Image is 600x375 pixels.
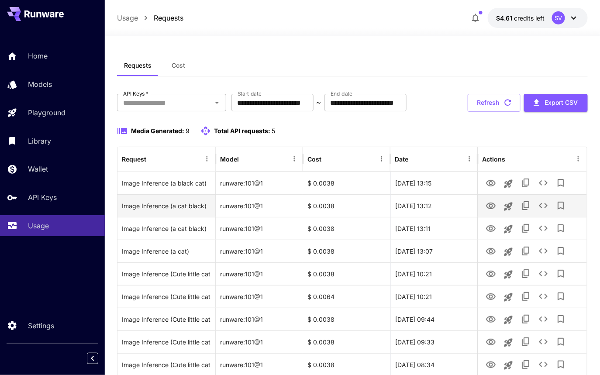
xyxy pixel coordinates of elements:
[303,330,390,353] div: $ 0.0038
[288,153,300,165] button: Menu
[535,197,552,214] button: See details
[497,14,514,22] span: $4.61
[131,127,184,134] span: Media Generated:
[535,288,552,305] button: See details
[122,195,211,217] div: Click to copy prompt
[552,310,570,328] button: Add to library
[552,220,570,237] button: Add to library
[517,265,535,282] button: Copy TaskUUID
[535,356,552,373] button: See details
[211,96,223,109] button: Open
[186,127,190,134] span: 9
[216,194,303,217] div: runware:101@1
[552,11,565,24] div: SV
[535,265,552,282] button: See details
[500,266,517,283] button: Launch in playground
[488,8,588,28] button: $4.61392SV
[216,262,303,285] div: runware:101@1
[303,308,390,330] div: $ 0.0038
[535,220,552,237] button: See details
[147,153,159,165] button: Sort
[216,285,303,308] div: runware:101@1
[124,62,152,69] span: Requests
[517,174,535,192] button: Copy TaskUUID
[483,265,500,282] button: View
[28,220,49,231] p: Usage
[552,288,570,305] button: Add to library
[517,333,535,351] button: Copy TaskUUID
[483,310,500,328] button: View
[483,174,500,192] button: View
[317,97,321,108] p: ~
[28,164,48,174] p: Wallet
[122,286,211,308] div: Click to copy prompt
[28,192,57,203] p: API Keys
[303,240,390,262] div: $ 0.0038
[552,356,570,373] button: Add to library
[483,219,500,237] button: View
[483,355,500,373] button: View
[28,136,51,146] p: Library
[535,174,552,192] button: See details
[172,62,185,69] span: Cost
[390,172,478,194] div: 24 Sep, 2025 13:15
[390,194,478,217] div: 24 Sep, 2025 13:12
[122,155,146,163] div: Request
[220,155,239,163] div: Model
[500,243,517,261] button: Launch in playground
[303,285,390,308] div: $ 0.0064
[500,198,517,215] button: Launch in playground
[154,13,183,23] a: Requests
[122,331,211,353] div: Click to copy prompt
[517,310,535,328] button: Copy TaskUUID
[307,155,321,163] div: Cost
[390,262,478,285] div: 24 Sep, 2025 10:21
[216,217,303,240] div: runware:101@1
[390,285,478,308] div: 24 Sep, 2025 10:21
[552,333,570,351] button: Add to library
[390,217,478,240] div: 24 Sep, 2025 13:11
[552,265,570,282] button: Add to library
[517,220,535,237] button: Copy TaskUUID
[122,172,211,194] div: Click to copy prompt
[483,242,500,260] button: View
[117,13,138,23] a: Usage
[468,94,521,112] button: Refresh
[517,197,535,214] button: Copy TaskUUID
[517,356,535,373] button: Copy TaskUUID
[500,289,517,306] button: Launch in playground
[214,127,271,134] span: Total API requests:
[28,320,54,331] p: Settings
[122,263,211,285] div: Click to copy prompt
[390,308,478,330] div: 24 Sep, 2025 09:44
[93,351,105,366] div: Collapse sidebar
[216,172,303,194] div: runware:101@1
[122,240,211,262] div: Click to copy prompt
[483,333,500,351] button: View
[28,51,48,61] p: Home
[87,353,98,364] button: Collapse sidebar
[535,310,552,328] button: See details
[552,242,570,260] button: Add to library
[28,79,52,89] p: Models
[240,153,252,165] button: Sort
[524,94,588,112] button: Export CSV
[303,172,390,194] div: $ 0.0038
[517,242,535,260] button: Copy TaskUUID
[123,90,148,97] label: API Keys
[535,333,552,351] button: See details
[216,308,303,330] div: runware:101@1
[322,153,334,165] button: Sort
[122,217,211,240] div: Click to copy prompt
[500,357,517,374] button: Launch in playground
[500,334,517,351] button: Launch in playground
[514,14,545,22] span: credits left
[390,240,478,262] div: 24 Sep, 2025 13:07
[483,196,500,214] button: View
[303,194,390,217] div: $ 0.0038
[552,197,570,214] button: Add to library
[497,14,545,23] div: $4.61392
[117,13,183,23] nav: breadcrumb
